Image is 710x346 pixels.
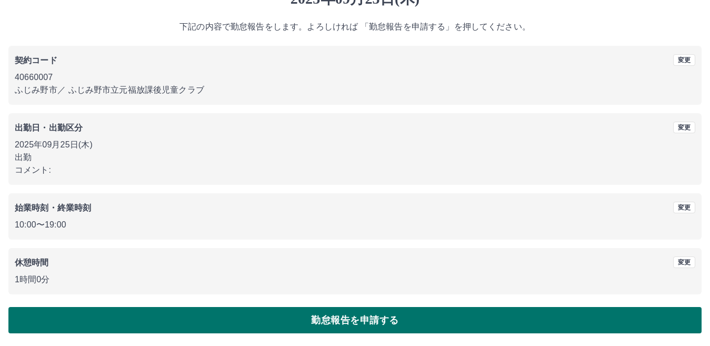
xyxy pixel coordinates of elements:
[15,139,695,151] p: 2025年09月25日(木)
[15,84,695,96] p: ふじみ野市 ／ ふじみ野市立元福放課後児童クラブ
[15,258,49,267] b: 休憩時間
[15,56,57,65] b: 契約コード
[15,123,83,132] b: 出勤日・出勤区分
[15,71,695,84] p: 40660007
[15,164,695,176] p: コメント:
[673,202,695,213] button: 変更
[673,122,695,133] button: 変更
[673,256,695,268] button: 変更
[15,151,695,164] p: 出勤
[673,54,695,66] button: 変更
[15,219,695,231] p: 10:00 〜 19:00
[15,203,91,212] b: 始業時刻・終業時刻
[8,21,702,33] p: 下記の内容で勤怠報告をします。よろしければ 「勤怠報告を申請する」を押してください。
[15,273,695,286] p: 1時間0分
[8,307,702,333] button: 勤怠報告を申請する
